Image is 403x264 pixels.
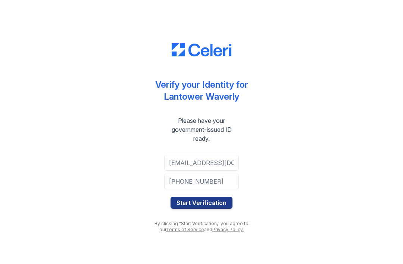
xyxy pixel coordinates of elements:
[149,116,254,143] div: Please have your government-issued ID ready.
[149,221,254,233] div: By clicking "Start Verification," you agree to our and
[155,79,248,103] div: Verify your Identity for Lantower Waverly
[212,227,244,232] a: Privacy Policy.
[166,227,204,232] a: Terms of Service
[164,155,239,171] input: Email
[164,174,239,189] input: Phone
[171,197,232,209] button: Start Verification
[172,43,231,57] img: CE_Logo_Blue-a8612792a0a2168367f1c8372b55b34899dd931a85d93a1a3d3e32e68fde9ad4.png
